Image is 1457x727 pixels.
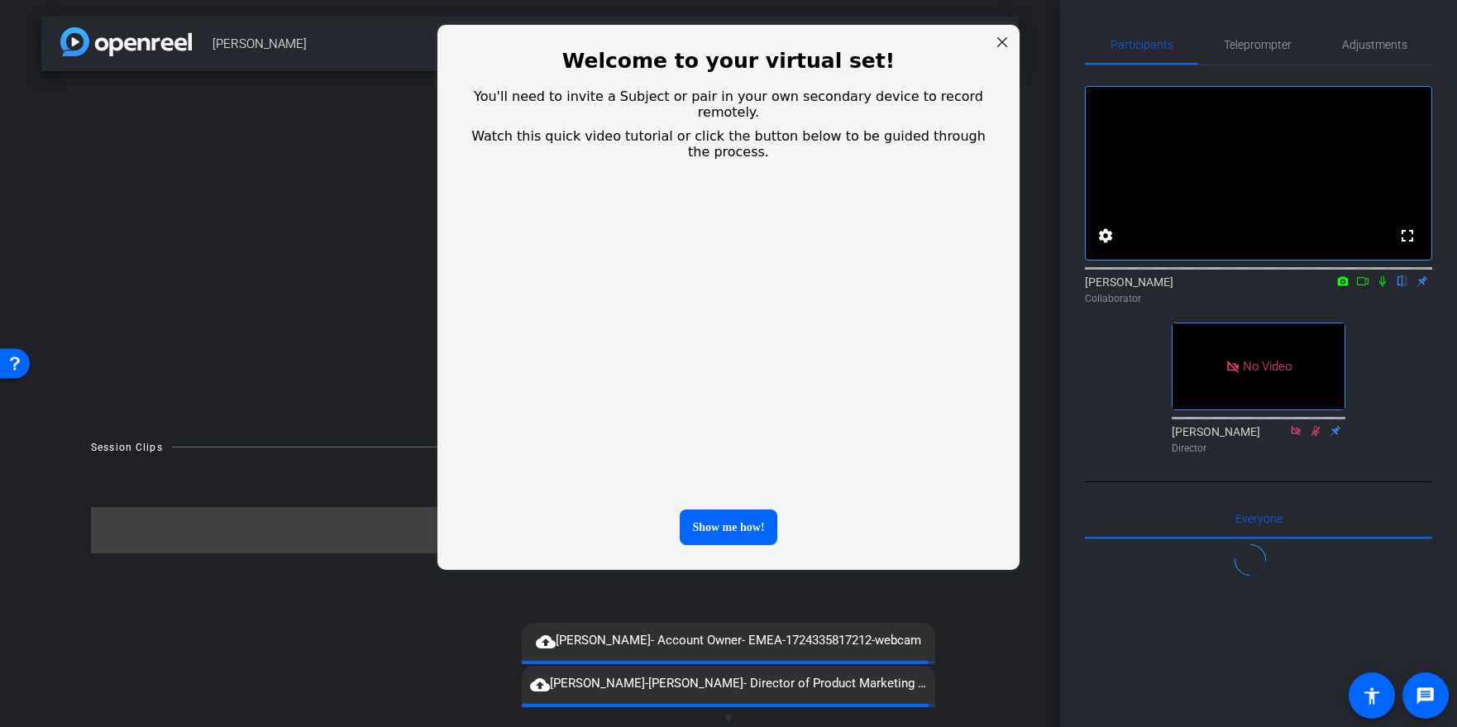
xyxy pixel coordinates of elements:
span: [PERSON_NAME]- Account Owner- EMEA-1724335817212-webcam [528,631,929,651]
span: Watch this quick video tutorial or click the button below to be guided through the process. [39,128,553,160]
span: [PERSON_NAME] [213,27,770,60]
div: Show me how! [247,509,344,545]
span: You'll need to invite a Subject or pair in your own secondary device to record remotely. [41,88,551,120]
mat-icon: settings [1096,226,1115,246]
mat-icon: cloud_upload [530,675,550,695]
mat-icon: flip [1393,273,1412,288]
img: Loading Spinner [1230,539,1271,581]
mat-icon: cloud_upload [536,632,556,652]
div: [PERSON_NAME] [1085,274,1432,306]
span: ▼ [723,710,735,725]
div: [PERSON_NAME] [1172,423,1345,456]
span: Welcome to your virtual set! [130,49,462,73]
div: entering modal [5,25,587,570]
span: [PERSON_NAME]-[PERSON_NAME]- Director of Product Marketing -1724350346186-webcam [522,674,935,694]
div: Director [1172,441,1345,456]
mat-icon: message [1416,686,1436,705]
mat-icon: accessibility [1362,686,1382,705]
div: Collaborator [1085,291,1432,306]
mat-icon: fullscreen [1397,226,1417,246]
div: Waiting for subjects to join... [41,71,1019,421]
span: No Video [1243,359,1292,374]
img: app-logo [60,27,192,56]
iframe: OpenReel Video Player [30,184,562,494]
div: Session Clips [91,439,163,456]
span: Participants [1111,39,1173,50]
span: Adjustments [1342,39,1407,50]
span: Everyone [1235,513,1283,524]
span: Teleprompter [1224,39,1292,50]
